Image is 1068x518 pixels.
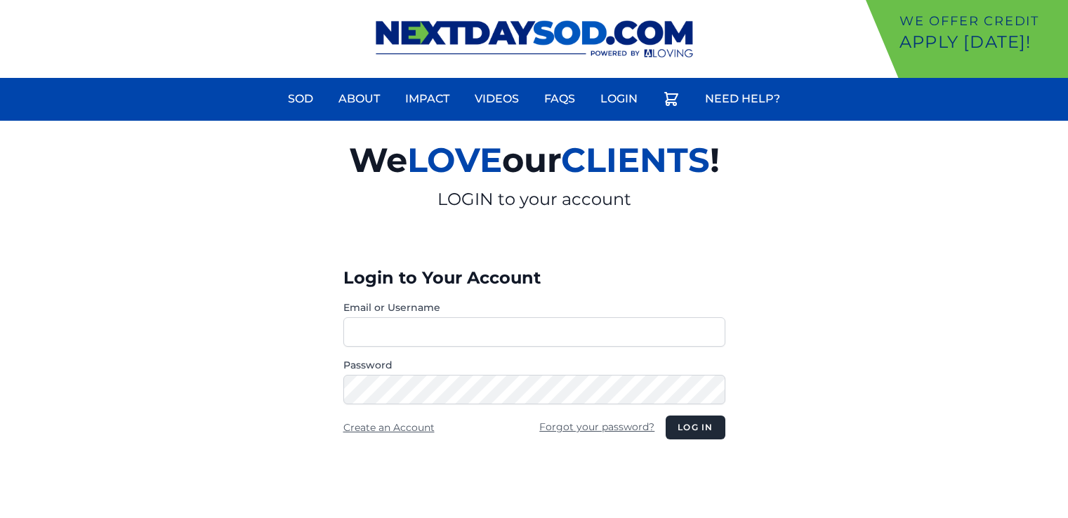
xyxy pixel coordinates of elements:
button: Log in [666,416,725,439]
a: Videos [466,82,527,116]
a: Login [592,82,646,116]
a: Need Help? [697,82,789,116]
p: Apply [DATE]! [899,31,1062,53]
p: LOGIN to your account [186,188,883,211]
span: LOVE [407,140,502,180]
a: Impact [397,82,458,116]
h3: Login to Your Account [343,267,725,289]
a: Create an Account [343,421,435,434]
a: Sod [279,82,322,116]
label: Email or Username [343,300,725,314]
label: Password [343,358,725,372]
a: About [330,82,388,116]
p: We offer Credit [899,11,1062,31]
a: Forgot your password? [539,420,654,433]
a: FAQs [536,82,584,116]
h2: We our ! [186,132,883,188]
span: CLIENTS [561,140,710,180]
